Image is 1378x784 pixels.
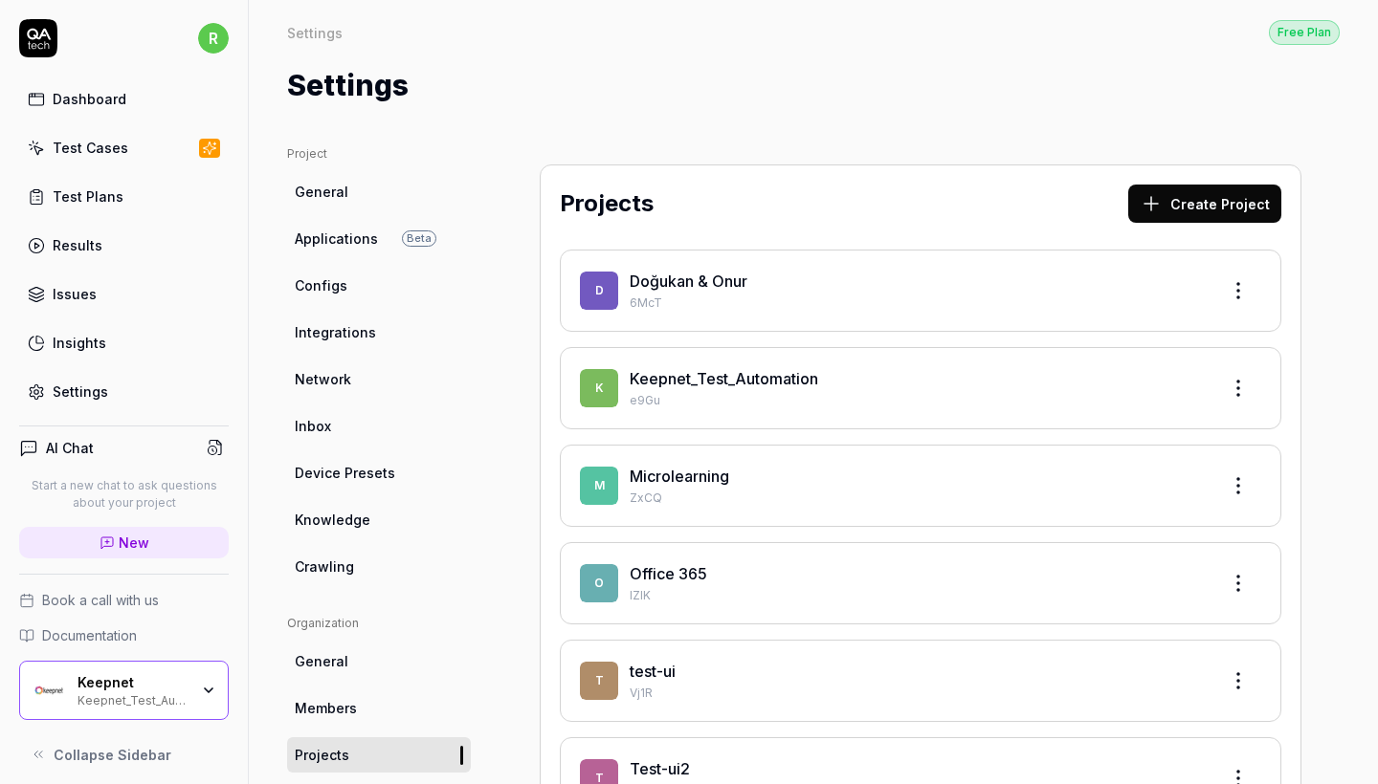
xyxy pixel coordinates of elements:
[19,373,229,410] a: Settings
[1128,185,1281,223] button: Create Project
[287,549,471,584] a: Crawling
[42,625,137,645] span: Documentation
[630,392,1204,409] p: e9Gu
[295,698,357,718] span: Members
[630,294,1204,312] p: 6McT
[630,759,690,778] a: Test-ui2
[53,235,102,255] div: Results
[295,369,351,389] span: Network
[630,272,747,291] a: Doğukan & Onur
[402,230,436,247] span: Beta
[287,361,471,397] a: Network
[295,182,348,202] span: General
[19,275,229,313] a: Issues
[19,178,229,215] a: Test Plans
[19,227,229,264] a: Results
[46,438,94,458] h4: AI Chat
[119,533,149,553] span: New
[19,590,229,610] a: Book a call with us
[295,322,376,342] span: Integrations
[54,745,171,765] span: Collapse Sidebar
[630,467,729,486] a: Microlearning
[295,229,378,249] span: Applications
[287,643,471,679] a: General
[42,590,159,610] span: Book a call with us
[1269,20,1340,45] div: Free Plan
[630,685,1204,702] p: Vj1R
[295,556,354,577] span: Crawling
[19,80,229,118] a: Dashboard
[287,737,471,773] a: Projects
[19,324,229,361] a: Insights
[295,416,331,436] span: Inbox
[53,284,97,304] div: Issues
[198,19,229,57] button: r
[287,315,471,350] a: Integrations
[53,333,106,353] div: Insights
[287,64,409,107] h1: Settings
[287,615,471,632] div: Organization
[287,268,471,303] a: Configs
[78,674,189,691] div: Keepnet
[19,527,229,558] a: New
[19,129,229,166] a: Test Cases
[580,369,618,407] span: K
[53,89,126,109] div: Dashboard
[560,186,654,221] h2: Projects
[53,381,108,402] div: Settings
[53,186,123,207] div: Test Plans
[1269,19,1340,45] button: Free Plan
[580,564,618,602] span: O
[19,477,229,512] p: Start a new chat to ask questions about your project
[32,673,66,708] img: Keepnet Logo
[287,455,471,490] a: Device Presets
[580,467,618,505] span: M
[287,408,471,444] a: Inbox
[287,174,471,209] a: General
[630,369,818,388] a: Keepnet_Test_Automation
[630,564,707,583] a: Office 365
[19,661,229,720] button: Keepnet LogoKeepnetKeepnet_Test_Automation
[287,23,343,42] div: Settings
[287,221,471,256] a: ApplicationsBeta
[630,490,1204,507] p: ZxCQ
[580,662,618,700] span: t
[295,463,395,483] span: Device Presets
[287,145,471,163] div: Project
[630,662,676,681] a: test-ui
[630,587,1204,604] p: IZIK
[19,735,229,773] button: Collapse Sidebar
[78,691,189,707] div: Keepnet_Test_Automation
[295,275,347,295] span: Configs
[198,23,229,54] span: r
[287,502,471,537] a: Knowledge
[295,510,370,530] span: Knowledge
[19,625,229,645] a: Documentation
[295,745,349,765] span: Projects
[580,272,618,310] span: D
[53,138,128,158] div: Test Cases
[287,690,471,726] a: Members
[295,651,348,671] span: General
